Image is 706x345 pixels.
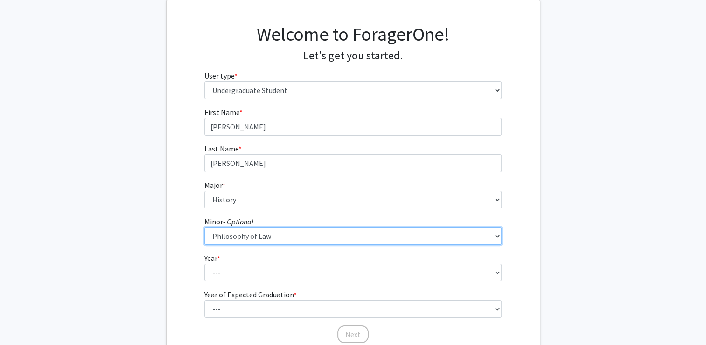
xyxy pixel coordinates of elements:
iframe: Chat [7,303,40,338]
h4: Let's get you started. [204,49,502,63]
h1: Welcome to ForagerOne! [204,23,502,45]
label: Year of Expected Graduation [204,289,297,300]
label: User type [204,70,238,81]
label: Year [204,252,220,264]
label: Minor [204,216,253,227]
i: - Optional [223,217,253,226]
span: Last Name [204,144,238,153]
label: Major [204,180,225,191]
button: Next [337,325,369,343]
span: First Name [204,108,239,117]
